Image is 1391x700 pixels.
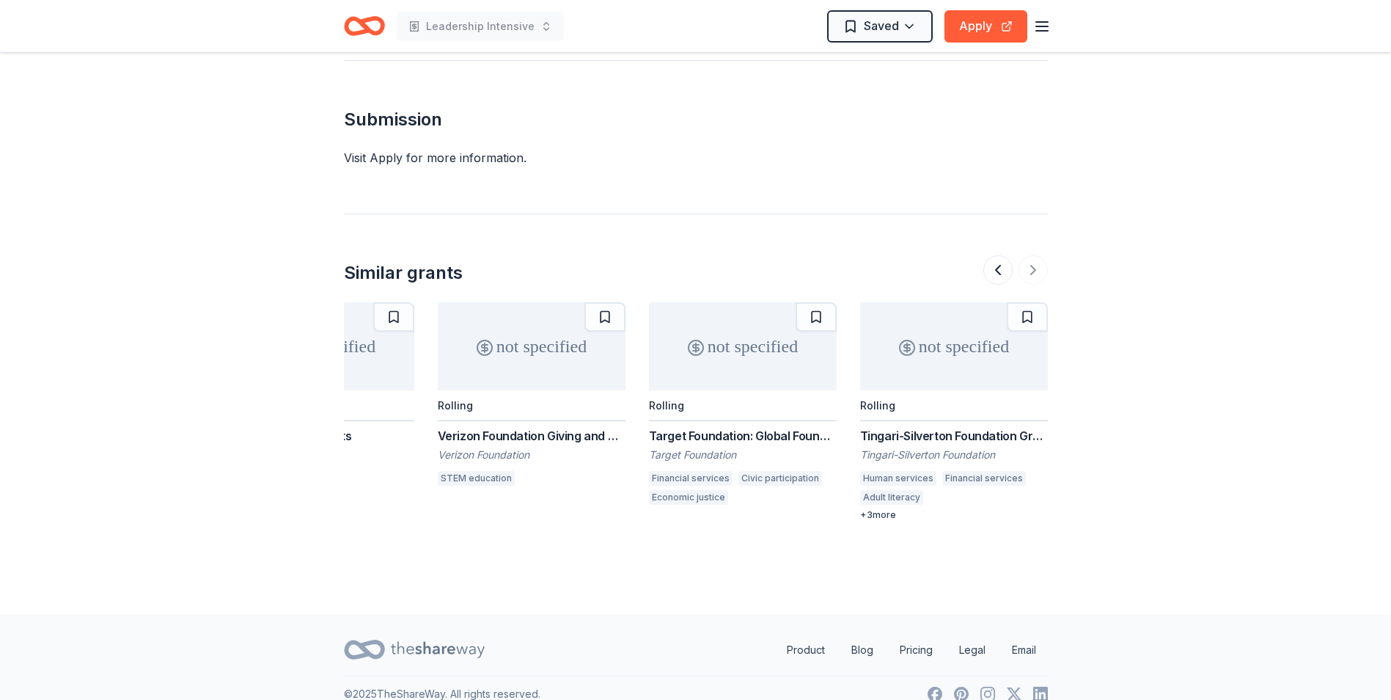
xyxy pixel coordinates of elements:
div: Target Foundation: Global Foundation Program [649,427,837,445]
div: not specified [649,302,837,390]
div: Rolling [438,399,473,412]
div: Target Foundation [649,448,837,462]
a: not specifiedRollingTarget Foundation: Global Foundation ProgramTarget FoundationFinancial servic... [649,302,837,509]
div: Financial services [942,471,1026,486]
a: Legal [947,635,997,665]
button: Apply [944,10,1027,43]
a: not specifiedRollingVerizon Foundation Giving and GrantsVerizon FoundationSTEM education [438,302,625,490]
div: Adult literacy [860,490,923,505]
div: Verizon Foundation [438,448,625,462]
a: Home [344,9,385,43]
div: Human services [860,471,936,486]
div: Rolling [649,399,684,412]
div: + 3 more [860,509,1048,521]
div: STEM education [438,471,515,486]
div: Civic participation [738,471,822,486]
a: Blog [840,635,885,665]
span: Leadership Intensive [426,18,535,35]
a: Email [1000,635,1048,665]
div: Financial services [649,471,733,486]
button: Saved [827,10,933,43]
div: Rolling [860,399,895,412]
button: Leadership Intensive [397,12,564,41]
div: Economic justice [649,490,728,505]
a: Product [775,635,837,665]
div: Verizon Foundation Giving and Grants [438,427,625,445]
a: Pricing [888,635,944,665]
h2: Submission [344,108,1048,131]
a: not specifiedRollingTingari-Silverton Foundation GrantTingari-Silverton FoundationHuman servicesF... [860,302,1048,521]
div: not specified [438,302,625,390]
nav: quick links [775,635,1048,665]
div: Visit Apply for more information. [344,149,1048,167]
div: Tingari-Silverton Foundation [860,448,1048,462]
div: Tingari-Silverton Foundation Grant [860,427,1048,445]
div: not specified [860,302,1048,390]
span: Saved [864,16,899,35]
div: Similar grants [344,261,463,285]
